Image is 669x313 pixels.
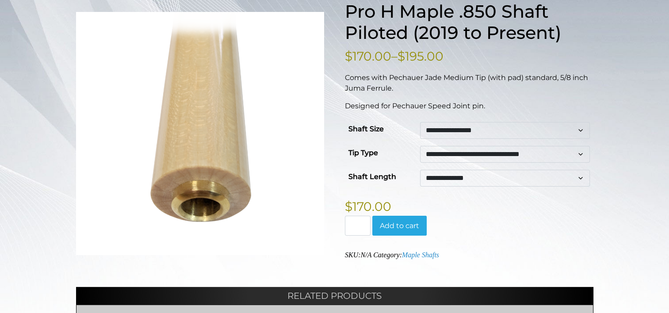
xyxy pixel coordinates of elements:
label: Shaft Length [348,170,396,184]
span: $ [398,49,405,64]
label: Shaft Size [348,122,384,136]
bdi: 170.00 [345,199,391,214]
h1: Pro H Maple .850 Shaft Piloted (2019 to Present) [345,1,593,43]
p: Comes with Pechauer Jade Medium Tip (with pad) standard, 5/8 inch Juma Ferrule. [345,73,593,94]
span: $ [345,199,352,214]
bdi: 195.00 [398,49,443,64]
bdi: 170.00 [345,49,391,64]
button: Add to cart [372,216,427,236]
p: Designed for Pechauer Speed Joint pin. [345,101,593,111]
img: Pro H Maple .850 Shaft Piloted (2019 to Present) [76,12,325,255]
span: Category: [373,251,439,259]
p: – [345,47,593,65]
span: $ [345,49,352,64]
label: Tip Type [348,146,378,160]
a: Maple Shafts [402,251,439,259]
h2: Related products [76,287,593,305]
span: N/A [360,251,371,259]
span: SKU: [345,251,371,259]
input: Product quantity [345,216,371,236]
